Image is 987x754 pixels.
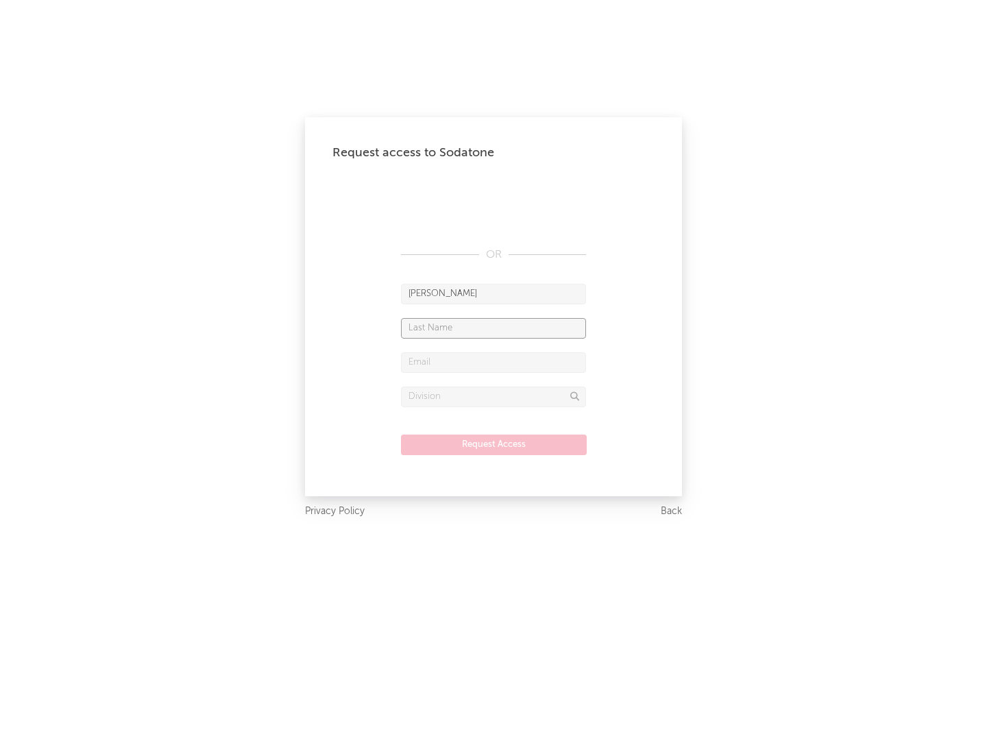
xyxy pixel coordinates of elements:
a: Privacy Policy [305,503,365,520]
a: Back [661,503,682,520]
input: Division [401,387,586,407]
input: First Name [401,284,586,304]
input: Last Name [401,318,586,339]
div: OR [401,247,586,263]
div: Request access to Sodatone [332,145,655,161]
button: Request Access [401,435,587,455]
input: Email [401,352,586,373]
